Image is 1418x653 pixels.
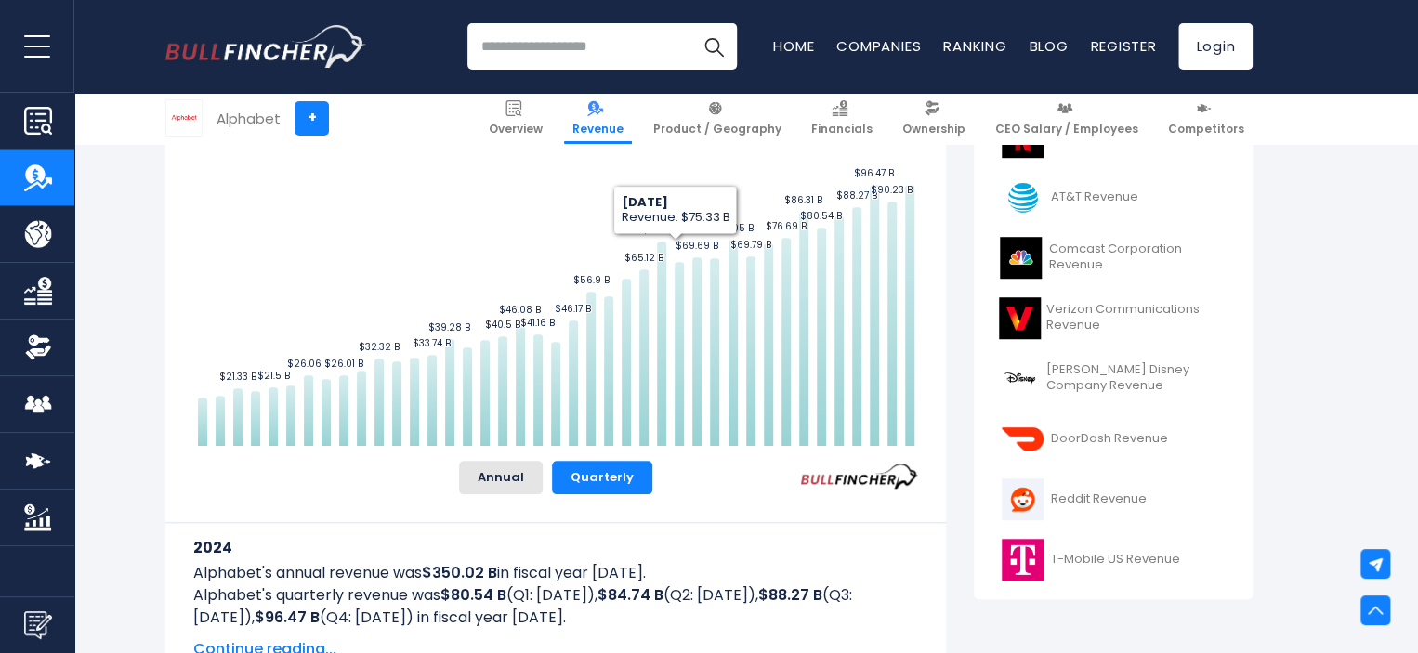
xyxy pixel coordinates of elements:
text: $80.54 B [800,209,842,223]
img: RDDT logo [999,478,1045,520]
text: $41.16 B [520,316,555,330]
text: $69.69 B [676,239,718,253]
b: $96.47 B [255,607,320,628]
img: DASH logo [999,418,1045,460]
a: AT&T Revenue [988,172,1239,223]
h3: 2024 [193,536,918,559]
span: Competitors [1168,122,1244,137]
a: [PERSON_NAME] Disney Company Revenue [988,353,1239,404]
p: Alphabet's quarterly revenue was (Q1: [DATE]), (Q2: [DATE]), (Q3: [DATE]), (Q4: [DATE]) in fiscal... [193,584,918,629]
text: $39.28 B [428,320,470,334]
a: Login [1178,23,1253,70]
a: Revenue [564,93,632,144]
svg: Alphabet's Revenue Trend Quarterly [193,28,918,446]
text: $76.69 B [766,219,807,233]
text: $46.08 B [499,303,541,317]
img: CMCSA logo [999,237,1043,279]
a: Ownership [894,93,974,144]
p: Alphabet's annual revenue was in fiscal year [DATE]. [193,562,918,584]
a: Comcast Corporation Revenue [988,232,1239,283]
button: Annual [459,461,543,494]
span: Overview [489,122,543,137]
img: DIS logo [999,358,1041,399]
a: Product / Geography [645,93,790,144]
text: $26.01 B [324,357,363,371]
a: Blog [1029,36,1068,56]
text: $46.17 B [555,302,591,316]
span: Revenue [572,122,624,137]
a: CEO Salary / Employees [987,93,1147,144]
b: $88.27 B [758,584,822,606]
a: DoorDash Revenue [988,413,1239,464]
a: Home [773,36,814,56]
button: Search [690,23,737,70]
img: Ownership [24,333,52,361]
text: $96.47 B [854,166,894,180]
text: $21.33 B [219,370,256,384]
a: Go to homepage [165,25,365,68]
text: $75.33 B [642,223,681,237]
img: GOOGL logo [166,100,202,136]
b: $350.02 B [422,562,497,583]
img: TMUS logo [999,539,1045,581]
a: Competitors [1160,93,1253,144]
a: Verizon Communications Revenue [988,293,1239,344]
a: + [295,101,329,136]
b: $84.74 B [597,584,663,606]
a: Reddit Revenue [988,474,1239,525]
text: $90.23 B [871,183,913,197]
button: Quarterly [552,461,652,494]
span: Product / Geography [653,122,781,137]
text: $32.32 B [359,340,400,354]
img: T logo [999,176,1045,218]
text: $56.9 B [573,273,610,287]
img: Bullfincher logo [165,25,366,68]
a: Financials [803,93,881,144]
text: $86.31 B [784,193,822,207]
text: $33.74 B [413,336,451,350]
text: $65.12 B [624,251,663,265]
img: VZ logo [999,297,1041,339]
a: Companies [836,36,921,56]
span: Financials [811,122,873,137]
text: $21.5 B [257,369,290,383]
text: $26.06 B [287,357,330,371]
text: $76.05 B [713,221,754,235]
text: $88.27 B [836,189,877,202]
text: $40.5 B [485,318,520,332]
b: $80.54 B [440,584,506,606]
a: Overview [480,93,551,144]
text: $69.79 B [730,238,771,252]
a: T-Mobile US Revenue [988,534,1239,585]
a: Ranking [943,36,1006,56]
span: CEO Salary / Employees [995,122,1138,137]
div: Alphabet [217,108,281,129]
a: Register [1090,36,1156,56]
span: Ownership [902,122,965,137]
